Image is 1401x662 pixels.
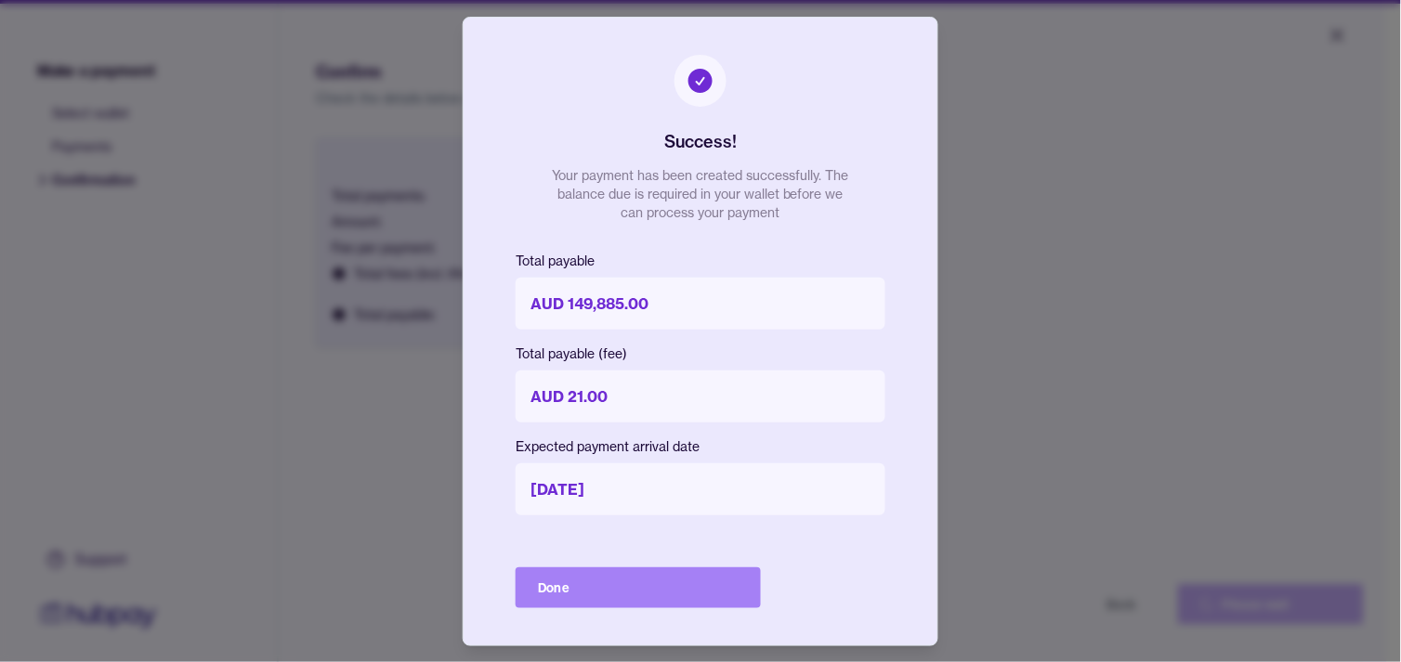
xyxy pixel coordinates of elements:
[516,567,761,608] button: Done
[516,252,885,270] p: Total payable
[664,129,737,155] h2: Success!
[516,344,885,363] p: Total payable (fee)
[516,437,885,456] p: Expected payment arrival date
[516,463,885,515] p: [DATE]
[516,278,885,330] p: AUD 149,885.00
[552,166,849,222] p: Your payment has been created successfully. The balance due is required in your wallet before we ...
[516,370,885,422] p: AUD 21.00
